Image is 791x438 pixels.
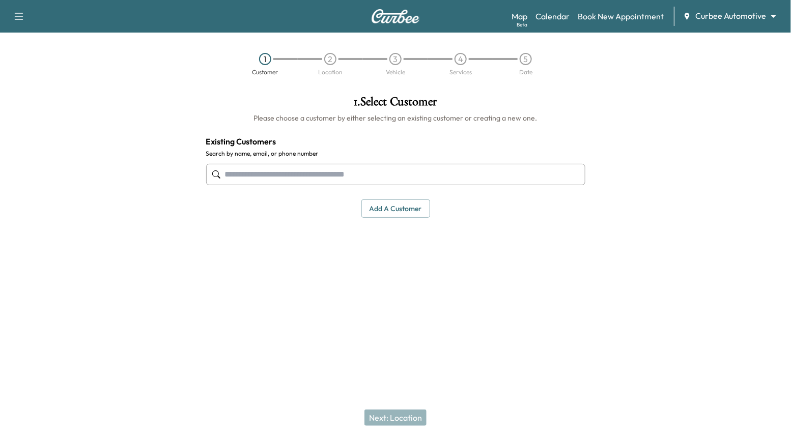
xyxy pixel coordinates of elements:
[318,69,343,75] div: Location
[324,53,336,65] div: 2
[206,113,585,123] h6: Please choose a customer by either selecting an existing customer or creating a new one.
[259,53,271,65] div: 1
[252,69,278,75] div: Customer
[206,135,585,148] h4: Existing Customers
[519,69,532,75] div: Date
[206,150,585,158] label: Search by name, email, or phone number
[455,53,467,65] div: 4
[371,9,420,23] img: Curbee Logo
[695,10,767,22] span: Curbee Automotive
[535,10,570,22] a: Calendar
[578,10,664,22] a: Book New Appointment
[520,53,532,65] div: 5
[512,10,527,22] a: MapBeta
[386,69,405,75] div: Vehicle
[361,199,430,218] button: Add a customer
[517,21,527,28] div: Beta
[206,96,585,113] h1: 1 . Select Customer
[449,69,472,75] div: Services
[389,53,402,65] div: 3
